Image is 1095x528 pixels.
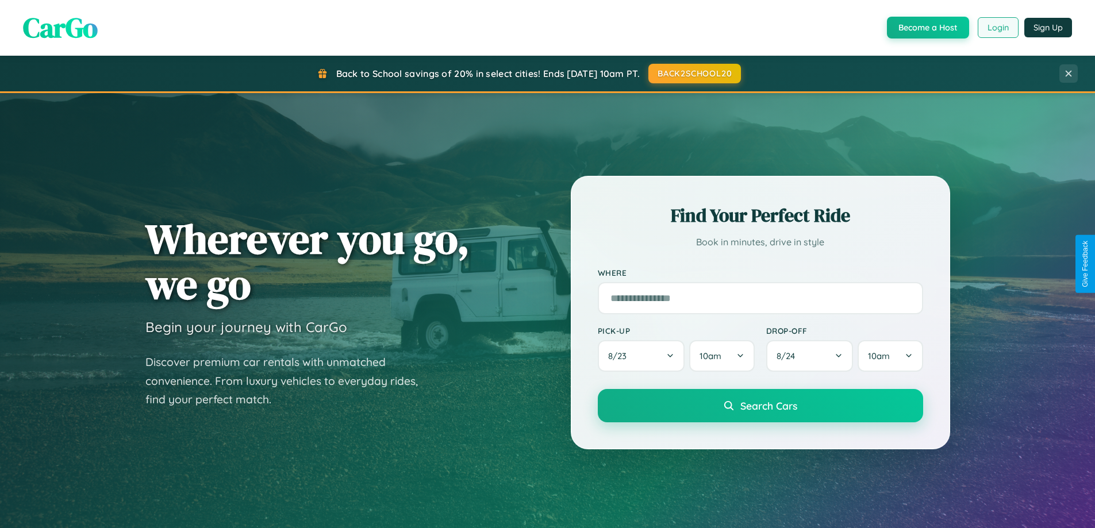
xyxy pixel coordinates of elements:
button: Sign Up [1024,18,1072,37]
button: Become a Host [887,17,969,38]
span: Search Cars [740,399,797,412]
h2: Find Your Perfect Ride [598,203,923,228]
span: 8 / 24 [777,350,801,361]
button: Login [978,17,1019,38]
span: Back to School savings of 20% in select cities! Ends [DATE] 10am PT. [336,68,640,79]
button: 8/24 [766,340,854,372]
label: Drop-off [766,326,923,336]
p: Discover premium car rentals with unmatched convenience. From luxury vehicles to everyday rides, ... [145,353,433,409]
h1: Wherever you go, we go [145,216,470,307]
label: Pick-up [598,326,755,336]
span: 10am [868,350,890,361]
button: Search Cars [598,389,923,422]
button: 8/23 [598,340,685,372]
button: BACK2SCHOOL20 [648,64,741,83]
label: Where [598,268,923,278]
div: Give Feedback [1081,241,1089,287]
span: 8 / 23 [608,350,632,361]
span: 10am [700,350,721,361]
span: CarGo [23,9,98,47]
p: Book in minutes, drive in style [598,234,923,250]
button: 10am [689,340,754,372]
h3: Begin your journey with CarGo [145,318,347,336]
button: 10am [858,340,923,372]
